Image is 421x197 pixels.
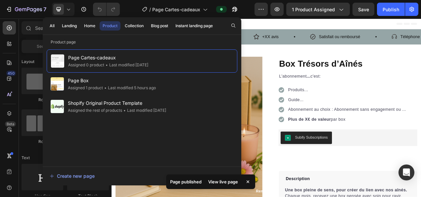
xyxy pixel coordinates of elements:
div: Beta [5,121,16,127]
p: Product page [43,39,241,45]
span: • [104,85,107,90]
button: Instant landing page [172,21,216,31]
button: 1 product assigned [286,3,350,16]
strong: Plus de X€ de valeur [226,126,281,132]
div: Open Intercom Messenger [398,164,414,180]
strong: ... [250,71,255,77]
div: Product [103,23,117,29]
span: Abonnement au choix : Abonnement sans engagement ou ... [226,114,378,119]
span: Page Box [68,77,156,85]
span: Page Cartes-cadeaux [152,6,200,13]
div: Last modified [DATE] [122,107,166,114]
p: 7 [43,5,46,13]
p: Produits... [226,88,378,96]
button: Publish [377,3,405,16]
span: Section [37,43,51,49]
div: Row [22,139,63,145]
div: Instant landing page [175,23,213,29]
button: Product [100,21,120,31]
div: Assigned 1 product [68,85,103,91]
div: Create new page [50,172,95,179]
div: Assigned 0 product [68,62,104,68]
div: Subify Subscriptions [235,149,277,156]
div: Row [22,97,63,103]
button: Collection [122,21,147,31]
span: Page Cartes-cadeaux [68,54,148,62]
div: Landing [62,23,77,29]
button: Save [352,3,374,16]
div: Undo/Redo [93,3,120,16]
div: Assigned the rest of products [68,107,122,114]
p: Guide... [226,100,378,108]
div: Last modified 5 hours ago [103,85,156,91]
span: • [106,62,108,67]
p: Satisfait ou remboursé [266,19,319,28]
div: Blog post [151,23,168,29]
span: / [149,6,151,13]
iframe: Design area [112,19,421,197]
span: Text [22,155,30,161]
h1: Box Trésors d’Aînés [214,49,392,67]
div: View live page [204,177,242,186]
button: Ajouter au panier [214,171,392,187]
span: Layout [22,59,34,65]
p: +XX avis [193,19,214,28]
button: Create new page [49,169,235,183]
span: Shopify Original Product Template [68,99,166,107]
p: Téléphone [117,19,142,28]
button: Subify Subscriptions [217,145,283,161]
button: 7 [3,3,49,16]
button: All [47,21,58,31]
span: Save [358,7,369,12]
p: Page published [170,178,202,185]
div: Home [84,23,95,29]
div: Publish [383,6,399,13]
button: Blog post [148,21,171,31]
button: Home [81,21,98,31]
div: Last modified [DATE] [104,62,148,68]
span: 1 product assigned [292,6,335,13]
span: • [123,108,126,113]
span: L'abonnement [215,71,250,77]
p: Téléphone [370,19,396,28]
span: par box [281,126,300,132]
button: Landing [59,21,80,31]
div: All [50,23,55,29]
div: Ajouter au panier [280,175,326,183]
div: Collection [125,23,144,29]
img: CJHvtfTOt4QDEAE=.jpeg [222,149,230,157]
span: c'est: [255,71,268,77]
div: 450 [6,71,16,76]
